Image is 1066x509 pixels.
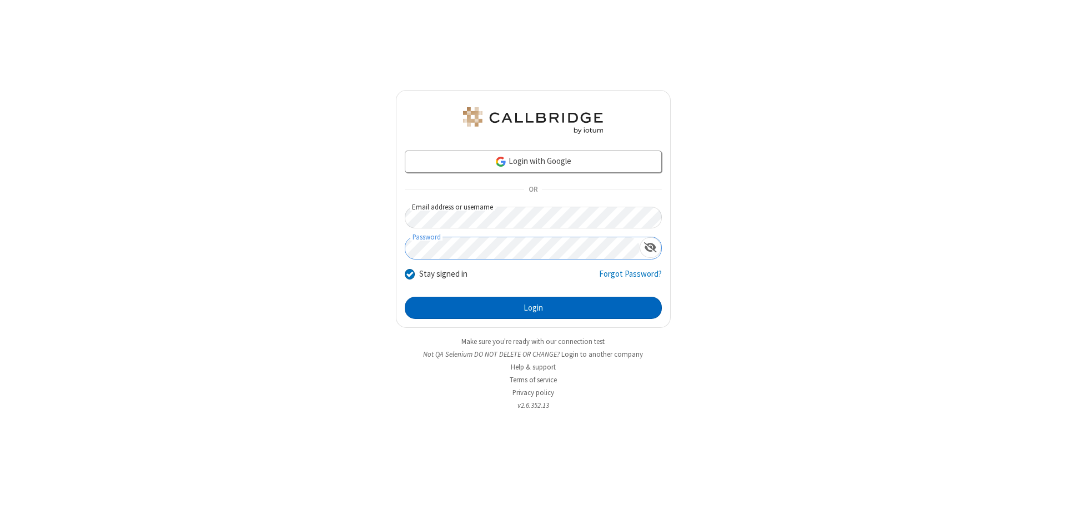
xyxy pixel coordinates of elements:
a: Terms of service [510,375,557,385]
a: Login with Google [405,151,662,173]
span: OR [524,182,542,198]
li: Not QA Selenium DO NOT DELETE OR CHANGE? [396,349,671,360]
a: Forgot Password? [599,268,662,289]
img: google-icon.png [495,156,507,168]
a: Make sure you're ready with our connection test [461,337,605,346]
button: Login to another company [561,349,643,360]
input: Email address or username [405,207,662,228]
button: Login [405,297,662,319]
label: Stay signed in [419,268,467,281]
div: Show password [640,237,661,258]
a: Privacy policy [512,388,554,397]
iframe: Chat [1038,480,1058,501]
li: v2.6.352.13 [396,400,671,411]
a: Help & support [511,362,556,372]
input: Password [405,237,640,259]
img: QA Selenium DO NOT DELETE OR CHANGE [461,107,605,134]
